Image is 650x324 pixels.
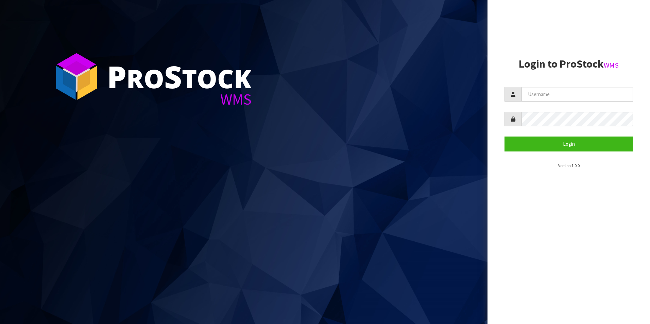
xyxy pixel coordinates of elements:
[51,51,102,102] img: ProStock Cube
[504,137,633,151] button: Login
[604,61,619,70] small: WMS
[521,87,633,102] input: Username
[107,92,252,107] div: WMS
[107,56,126,97] span: P
[107,61,252,92] div: ro tock
[504,58,633,70] h2: Login to ProStock
[558,163,580,168] small: Version 1.0.0
[164,56,182,97] span: S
